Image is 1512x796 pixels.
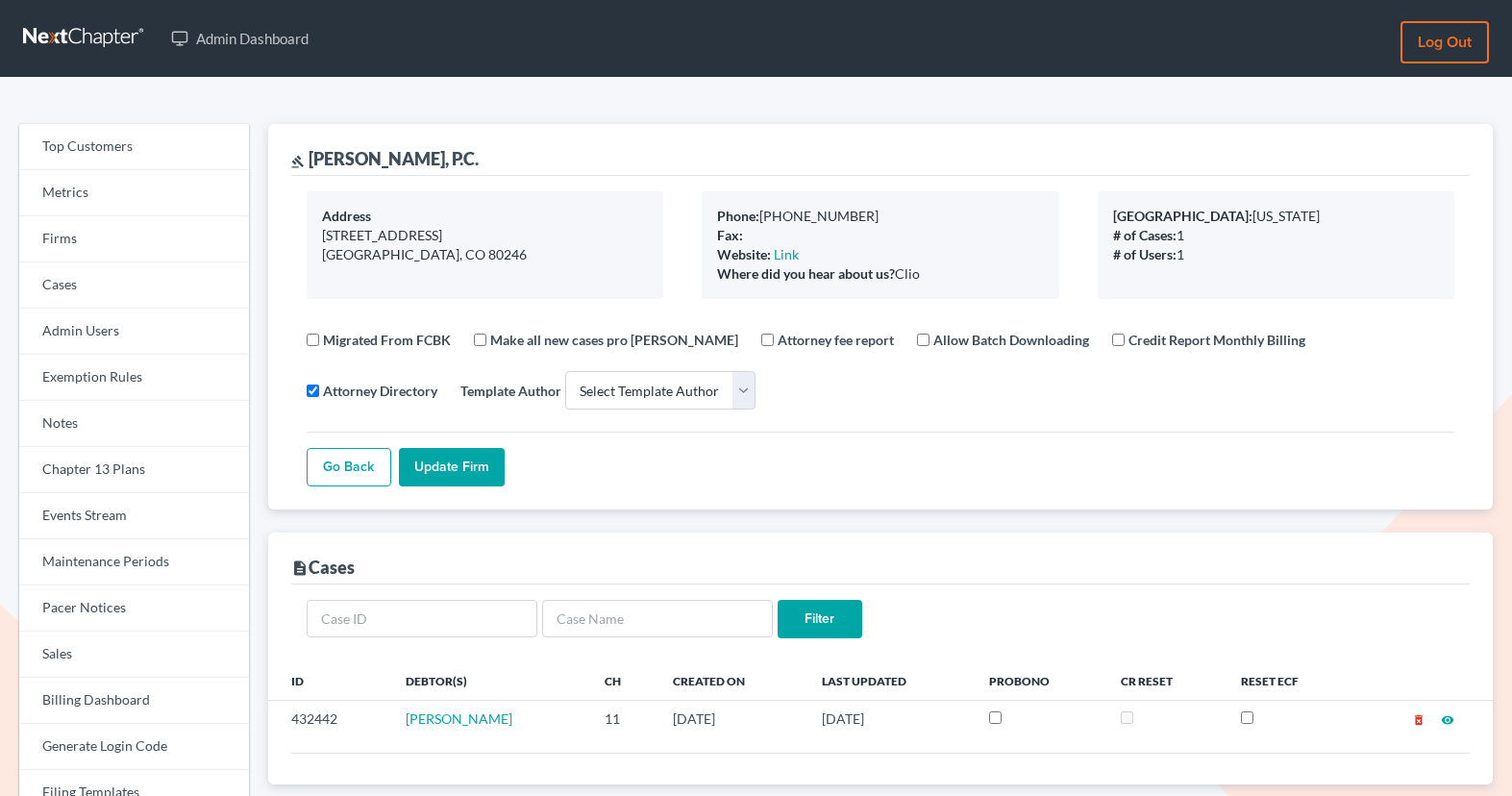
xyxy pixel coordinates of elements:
b: Where did you hear about us? [717,265,895,282]
th: CR Reset [1105,661,1226,700]
label: Attorney Directory [323,381,437,401]
td: [DATE] [806,701,974,737]
input: Filter [778,600,862,638]
b: # of Cases: [1113,227,1177,243]
a: Sales [19,632,249,678]
div: 1 [1113,226,1439,245]
td: 11 [589,701,657,737]
b: # of Users: [1113,246,1177,262]
a: Chapter 13 Plans [19,447,249,493]
th: Debtor(s) [390,661,589,700]
input: Case Name [542,600,773,638]
div: [STREET_ADDRESS] [322,226,648,245]
label: Allow Batch Downloading [933,330,1089,350]
a: Pacer Notices [19,585,249,632]
a: Cases [19,262,249,309]
a: Go Back [307,448,391,486]
label: Make all new cases pro [PERSON_NAME] [490,330,738,350]
div: [PHONE_NUMBER] [717,207,1043,226]
th: Created On [657,661,806,700]
th: Reset ECF [1226,661,1353,700]
a: Log out [1400,21,1489,63]
input: Update Firm [399,448,505,486]
label: Template Author [460,381,561,401]
a: Events Stream [19,493,249,539]
a: Firms [19,216,249,262]
b: Website: [717,246,771,262]
a: Metrics [19,170,249,216]
div: [PERSON_NAME], P.C. [291,147,479,170]
div: [US_STATE] [1113,207,1439,226]
input: Case ID [307,600,537,638]
b: [GEOGRAPHIC_DATA]: [1113,208,1252,224]
a: Admin Dashboard [161,21,318,56]
i: gavel [291,155,305,168]
a: Admin Users [19,309,249,355]
label: Attorney fee report [778,330,894,350]
a: Maintenance Periods [19,539,249,585]
th: ProBono [974,661,1106,700]
b: Address [322,208,371,224]
i: visibility [1441,713,1454,727]
a: Generate Login Code [19,724,249,770]
td: [DATE] [657,701,806,737]
a: visibility [1441,710,1454,727]
a: Billing Dashboard [19,678,249,724]
a: Link [774,246,799,262]
div: Cases [291,556,355,579]
div: [GEOGRAPHIC_DATA], CO 80246 [322,245,648,264]
i: description [291,560,309,577]
th: ID [268,661,390,700]
b: Phone: [717,208,759,224]
a: [PERSON_NAME] [406,710,512,727]
a: Notes [19,401,249,447]
div: 1 [1113,245,1439,264]
i: delete_forever [1412,713,1425,727]
a: Top Customers [19,124,249,170]
a: Exemption Rules [19,355,249,401]
b: Fax: [717,227,743,243]
th: Ch [589,661,657,700]
td: 432442 [268,701,390,737]
th: Last Updated [806,661,974,700]
div: Clio [717,264,1043,284]
label: Credit Report Monthly Billing [1128,330,1305,350]
a: delete_forever [1412,710,1425,727]
label: Migrated From FCBK [323,330,451,350]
